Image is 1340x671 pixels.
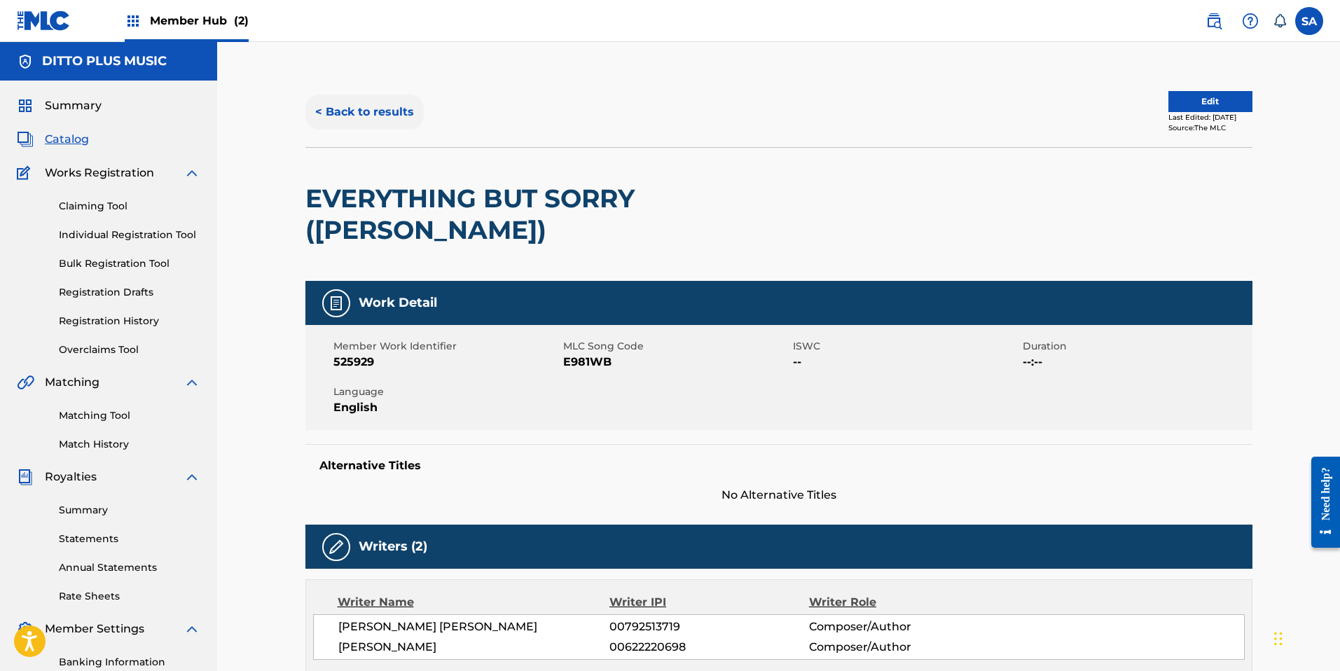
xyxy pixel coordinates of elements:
img: Accounts [17,53,34,70]
span: 00622220698 [609,639,808,656]
h5: Alternative Titles [319,459,1238,473]
img: expand [184,621,200,637]
a: Banking Information [59,655,200,670]
span: English [333,399,560,416]
span: Duration [1023,339,1249,354]
span: [PERSON_NAME] [PERSON_NAME] [338,618,610,635]
span: Member Hub [150,13,249,29]
img: Royalties [17,469,34,485]
span: Member Settings [45,621,144,637]
div: Writer Role [809,594,990,611]
span: 525929 [333,354,560,371]
img: search [1206,13,1222,29]
a: Claiming Tool [59,199,200,214]
div: Source: The MLC [1168,123,1252,133]
a: Bulk Registration Tool [59,256,200,271]
span: No Alternative Titles [305,487,1252,504]
img: help [1242,13,1259,29]
a: Matching Tool [59,408,200,423]
div: Drag [1274,618,1283,660]
span: Works Registration [45,165,154,181]
span: Member Work Identifier [333,339,560,354]
img: Top Rightsholders [125,13,141,29]
span: Composer/Author [809,618,990,635]
span: Royalties [45,469,97,485]
img: Member Settings [17,621,34,637]
div: Notifications [1273,14,1287,28]
img: Writers [328,539,345,555]
a: Statements [59,532,200,546]
span: E981WB [563,354,789,371]
a: Individual Registration Tool [59,228,200,242]
div: User Menu [1295,7,1323,35]
span: MLC Song Code [563,339,789,354]
img: Work Detail [328,295,345,312]
div: Last Edited: [DATE] [1168,112,1252,123]
span: Matching [45,374,99,391]
span: Catalog [45,131,89,148]
a: Registration Drafts [59,285,200,300]
h5: DITTO PLUS MUSIC [42,53,167,69]
iframe: Chat Widget [1270,604,1340,671]
img: expand [184,165,200,181]
a: Rate Sheets [59,589,200,604]
a: Public Search [1200,7,1228,35]
a: Summary [59,503,200,518]
img: MLC Logo [17,11,71,31]
img: expand [184,469,200,485]
a: SummarySummary [17,97,102,114]
span: ISWC [793,339,1019,354]
div: Writer Name [338,594,610,611]
img: Matching [17,374,34,391]
h5: Writers (2) [359,539,427,555]
a: CatalogCatalog [17,131,89,148]
div: Writer IPI [609,594,809,611]
img: Works Registration [17,165,35,181]
a: Annual Statements [59,560,200,575]
img: Summary [17,97,34,114]
span: Composer/Author [809,639,990,656]
h2: EVERYTHING BUT SORRY ([PERSON_NAME]) [305,183,873,246]
a: Match History [59,437,200,452]
span: -- [793,354,1019,371]
span: (2) [234,14,249,27]
a: Overclaims Tool [59,343,200,357]
div: Help [1236,7,1264,35]
button: Edit [1168,91,1252,112]
span: --:-- [1023,354,1249,371]
iframe: Resource Center [1301,446,1340,559]
span: [PERSON_NAME] [338,639,610,656]
span: Language [333,385,560,399]
img: expand [184,374,200,391]
span: Summary [45,97,102,114]
a: Registration History [59,314,200,328]
span: 00792513719 [609,618,808,635]
img: Catalog [17,131,34,148]
h5: Work Detail [359,295,437,311]
button: < Back to results [305,95,424,130]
